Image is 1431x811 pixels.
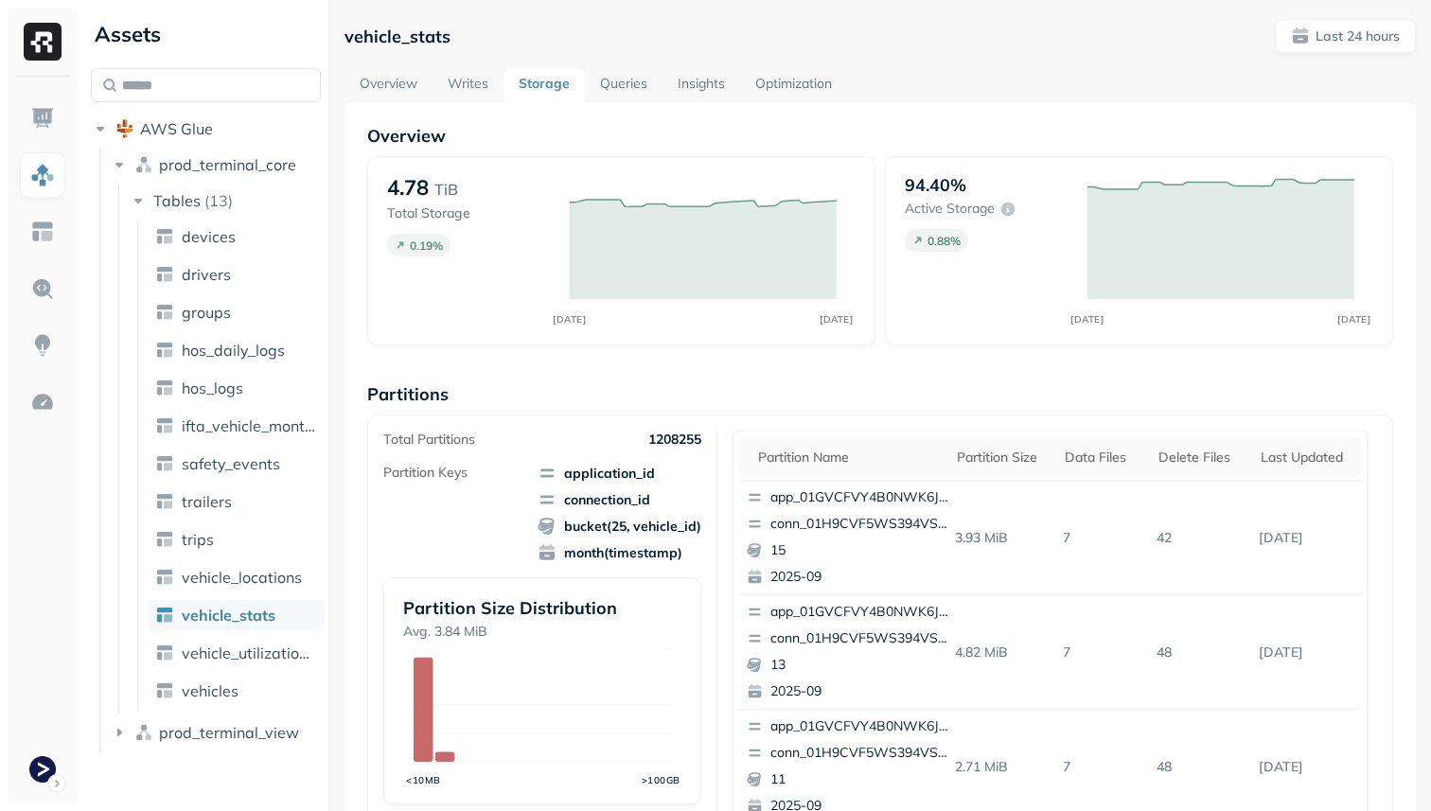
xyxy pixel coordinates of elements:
button: app_01GVCFVY4B0NWK6JYK87JP2WRPconn_01H9CVF5WS394VSM77617DWFGD132025-09 [739,595,963,709]
p: Last 24 hours [1316,27,1400,45]
img: table [155,341,174,360]
a: vehicle_utilization_day [148,638,324,668]
a: devices [148,221,324,252]
span: safety_events [182,454,280,473]
img: table [155,454,174,473]
button: AWS Glue [91,114,321,144]
span: vehicle_locations [182,568,302,587]
p: 3.93 MiB [947,521,1056,555]
a: groups [148,297,324,327]
p: 1208255 [648,431,701,449]
a: Storage [503,68,585,102]
img: table [155,379,174,397]
img: table [155,644,174,662]
div: Last updated [1261,449,1351,467]
p: ( 13 ) [204,191,233,210]
tspan: [DATE] [1071,313,1104,325]
p: 94.40% [905,174,966,196]
img: namespace [134,723,153,742]
span: drivers [182,265,231,284]
tspan: [DATE] [821,313,854,325]
a: Overview [344,68,433,102]
span: hos_daily_logs [182,341,285,360]
p: 2.71 MiB [947,750,1056,784]
a: vehicle_locations [148,562,324,592]
p: 4.78 [387,174,429,201]
img: Assets [30,163,55,187]
a: trips [148,524,324,555]
p: Avg. 3.84 MiB [403,623,681,641]
p: Total Storage [387,204,551,222]
a: vehicles [148,676,324,706]
img: table [155,606,174,625]
p: Sep 22, 2025 [1251,521,1361,555]
button: prod_terminal_view [110,717,322,748]
p: 0.88 % [927,234,961,248]
span: prod_terminal_core [159,155,296,174]
p: Sep 22, 2025 [1251,636,1361,669]
div: Assets [91,19,321,49]
tspan: <10MB [406,774,441,785]
span: prod_terminal_view [159,723,299,742]
p: Partition Keys [383,464,468,482]
img: table [155,303,174,322]
img: table [155,568,174,587]
p: Sep 22, 2025 [1251,750,1361,784]
p: Partition Size Distribution [403,597,681,619]
img: table [155,530,174,549]
a: Writes [433,68,503,102]
div: Partition name [758,449,938,467]
p: conn_01H9CVF5WS394VSM77617DWFGD [770,629,954,648]
p: 42 [1149,521,1251,555]
div: Data Files [1065,449,1139,467]
img: root [115,119,134,138]
p: 7 [1055,750,1149,784]
img: table [155,681,174,700]
a: hos_logs [148,373,324,403]
img: Optimization [30,390,55,414]
span: connection_id [538,490,701,509]
a: safety_events [148,449,324,479]
p: TiB [434,178,458,201]
tspan: [DATE] [1338,313,1371,325]
a: Insights [662,68,740,102]
p: Partitions [367,383,1393,405]
tspan: [DATE] [554,313,587,325]
p: app_01GVCFVY4B0NWK6JYK87JP2WRP [770,717,954,736]
a: Queries [585,68,662,102]
a: vehicle_stats [148,600,324,630]
p: 0.19 % [410,238,443,253]
p: 2025-09 [770,568,954,587]
img: table [155,492,174,511]
span: bucket(25, vehicle_id) [538,517,701,536]
p: app_01GVCFVY4B0NWK6JYK87JP2WRP [770,488,954,507]
p: app_01GVCFVY4B0NWK6JYK87JP2WRP [770,603,954,622]
span: trailers [182,492,232,511]
span: vehicles [182,681,238,700]
p: vehicle_stats [344,26,450,47]
img: Query Explorer [30,276,55,301]
img: table [155,416,174,435]
a: Optimization [740,68,847,102]
div: Partition size [957,449,1047,467]
p: 7 [1055,521,1149,555]
img: Terminal [29,756,56,783]
button: prod_terminal_core [110,150,322,180]
p: conn_01H9CVF5WS394VSM77617DWFGD [770,744,954,763]
p: 48 [1149,636,1251,669]
img: Ryft [24,23,62,61]
a: trailers [148,486,324,517]
span: devices [182,227,236,246]
span: trips [182,530,214,549]
p: conn_01H9CVF5WS394VSM77617DWFGD [770,515,954,534]
p: Active storage [905,200,995,218]
span: hos_logs [182,379,243,397]
img: table [155,227,174,246]
p: 11 [770,770,954,789]
img: namespace [134,155,153,174]
p: 13 [770,656,954,675]
button: app_01GVCFVY4B0NWK6JYK87JP2WRPconn_01H9CVF5WS394VSM77617DWFGD152025-09 [739,481,963,594]
div: Delete Files [1158,449,1242,467]
p: 48 [1149,750,1251,784]
span: vehicle_stats [182,606,275,625]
